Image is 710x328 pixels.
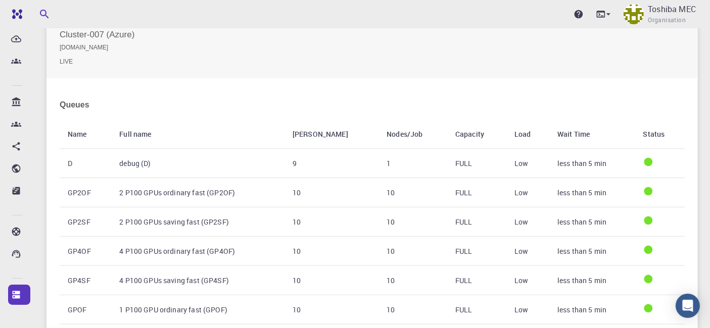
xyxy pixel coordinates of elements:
[447,266,506,295] td: FULL
[285,207,378,237] td: 10
[111,237,285,266] td: 4 P100 GPUs ordinary fast (GP4OF)
[111,266,285,295] td: 4 P100 GPUs saving fast (GP4SF)
[60,178,111,207] th: GP2OF
[60,207,111,237] th: GP2SF
[506,237,549,266] td: Low
[378,295,447,324] td: 10
[549,207,635,237] td: less than 5 min
[624,4,644,24] img: Toshiba MEC
[378,237,447,266] td: 10
[111,149,285,178] td: debug (D)
[60,43,685,52] small: [DOMAIN_NAME]
[60,30,685,66] h2: Cluster-007 (Azure)
[378,178,447,207] td: 10
[285,295,378,324] td: 10
[648,3,696,15] p: Toshiba MEC
[285,178,378,207] td: 10
[549,120,635,149] th: Wait Time
[60,237,111,266] th: GP4OF
[60,149,111,178] th: D
[111,178,285,207] td: 2 P100 GPUs ordinary fast (GP2OF)
[506,120,549,149] th: Load
[378,207,447,237] td: 10
[549,237,635,266] td: less than 5 min
[549,295,635,324] td: less than 5 min
[447,149,506,178] td: FULL
[111,120,285,149] th: Full name
[549,266,635,295] td: less than 5 min
[447,178,506,207] td: FULL
[378,120,447,149] th: Nodes/Job
[60,295,111,324] th: GPOF
[676,294,700,318] div: Open Intercom Messenger
[285,237,378,266] td: 10
[447,207,506,237] td: FULL
[285,120,378,149] th: [PERSON_NAME]
[60,57,685,67] small: LIVE
[506,266,549,295] td: Low
[506,149,549,178] td: Low
[549,178,635,207] td: less than 5 min
[447,237,506,266] td: FULL
[111,295,285,324] td: 1 P100 GPU ordinary fast (GPOF)
[60,100,685,110] h4: Queues
[8,9,22,19] img: logo
[648,15,686,25] span: Organisation
[19,7,56,16] span: Support
[378,266,447,295] td: 10
[506,207,549,237] td: Low
[60,120,111,149] th: Name
[285,266,378,295] td: 10
[506,295,549,324] td: Low
[549,149,635,178] td: less than 5 min
[111,207,285,237] td: 2 P100 GPUs saving fast (GP2SF)
[285,149,378,178] td: 9
[635,120,685,149] th: Status
[447,120,506,149] th: Capacity
[447,295,506,324] td: FULL
[378,149,447,178] td: 1
[60,266,111,295] th: GP4SF
[506,178,549,207] td: Low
